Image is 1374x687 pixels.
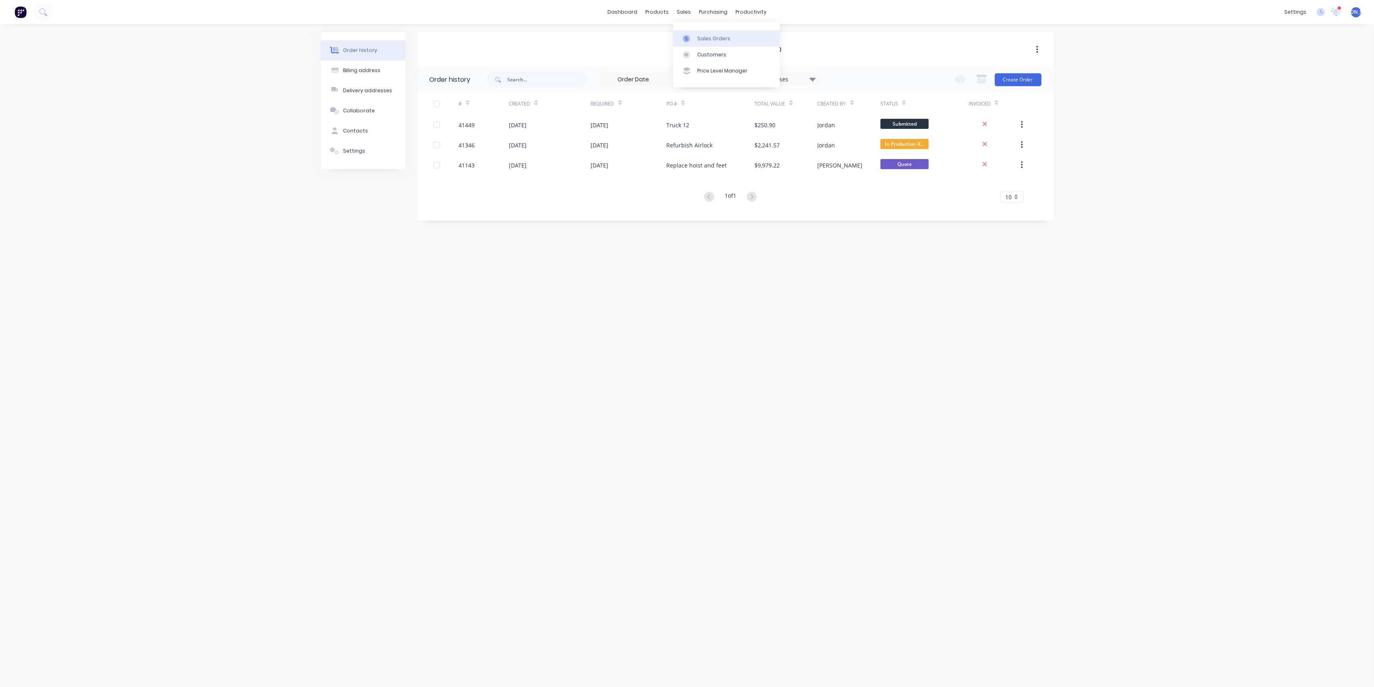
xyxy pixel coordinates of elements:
button: Collaborate [321,101,405,121]
span: Submitted [880,119,929,129]
div: Created By [818,93,880,115]
a: Sales Orders [673,30,780,46]
div: Settings [343,147,365,155]
div: Invoiced [969,100,991,108]
div: [DATE] [509,161,527,170]
div: Truck 12 [666,121,689,129]
div: PO # [666,93,754,115]
span: In Production R... [880,139,929,149]
div: [DATE] [591,141,609,149]
div: [PERSON_NAME] [818,161,863,170]
span: 10 [1006,193,1012,201]
div: sales [673,6,695,18]
div: Customers [697,51,726,58]
button: Contacts [321,121,405,141]
div: Created [509,100,530,108]
button: Billing address [321,60,405,81]
div: productivity [731,6,771,18]
button: Settings [321,141,405,161]
div: products [641,6,673,18]
div: [DATE] [509,141,527,149]
a: Price Level Manager [673,63,780,79]
div: Order history [343,47,377,54]
button: Delivery addresses [321,81,405,101]
div: PO # [666,100,677,108]
button: Create Order [995,73,1041,86]
div: Total Value [754,93,817,115]
div: Created [509,93,591,115]
div: Collaborate [343,107,375,114]
div: 41143 [459,161,475,170]
div: Created By [818,100,846,108]
input: Search... [508,72,587,88]
div: Refurbish Airlock [666,141,713,149]
div: purchasing [695,6,731,18]
div: Billing address [343,67,380,74]
div: Delivery addresses [343,87,392,94]
div: 41346 [459,141,475,149]
div: 16 Statuses [753,75,820,84]
div: $2,241.57 [754,141,780,149]
a: dashboard [603,6,641,18]
div: Contacts [343,127,368,135]
img: Factory [14,6,27,18]
div: Sales Orders [697,35,730,42]
div: Jordan [818,121,835,129]
div: [DATE] [591,161,609,170]
div: # [459,93,509,115]
div: Status [880,93,969,115]
div: Replace hoist and feet [666,161,727,170]
div: [DATE] [591,121,609,129]
div: $9,979.22 [754,161,780,170]
div: Order history [430,75,471,85]
div: [DATE] [509,121,527,129]
span: Quote [880,159,929,169]
div: settings [1280,6,1310,18]
div: Jordan [818,141,835,149]
button: Order history [321,40,405,60]
div: Status [880,100,898,108]
div: Required [591,100,614,108]
div: Required [591,93,667,115]
div: $250.90 [754,121,775,129]
div: Price Level Manager [697,67,748,74]
a: Customers [673,47,780,63]
div: 1 of 1 [725,191,736,203]
div: Total Value [754,100,785,108]
div: # [459,100,462,108]
div: Invoiced [969,93,1019,115]
div: 41449 [459,121,475,129]
input: Order Date [600,74,667,86]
